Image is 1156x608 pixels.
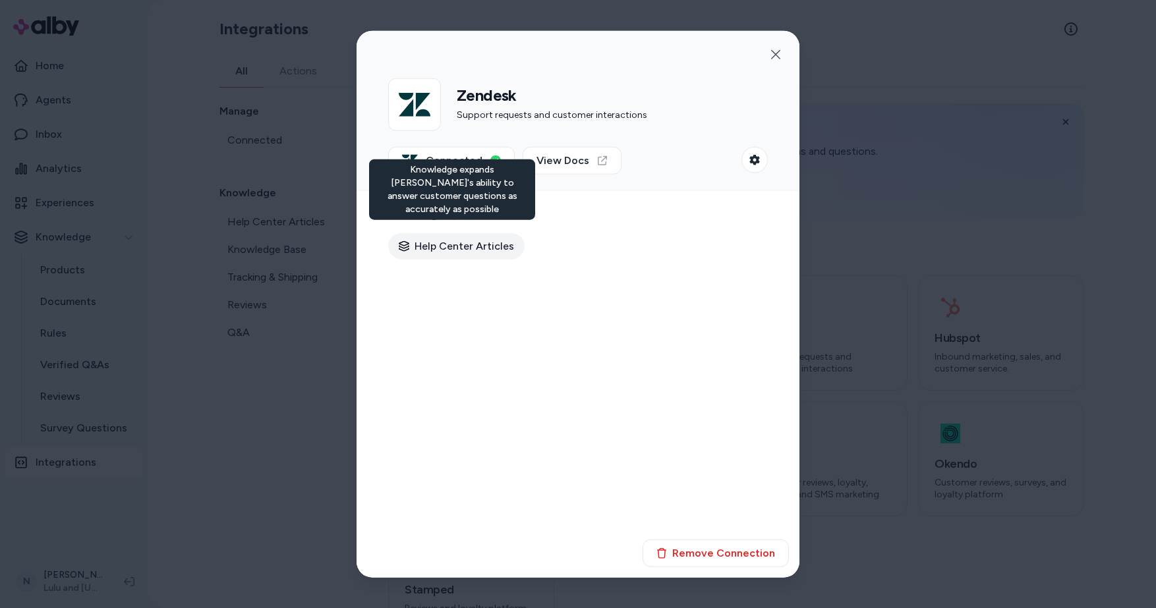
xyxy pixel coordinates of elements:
[388,146,515,174] button: Connected
[377,163,527,215] p: Knowledge expands [PERSON_NAME]'s ability to answer customer questions as accurately as possible
[457,108,647,123] p: Support requests and customer interactions
[536,152,589,168] span: View Docs
[426,152,482,168] span: Connected
[523,146,621,174] a: View Docs
[388,206,459,222] p: Knowledge
[415,238,514,254] span: Help Center Articles
[643,539,789,567] button: Remove Connection
[457,86,647,105] h2: Zendesk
